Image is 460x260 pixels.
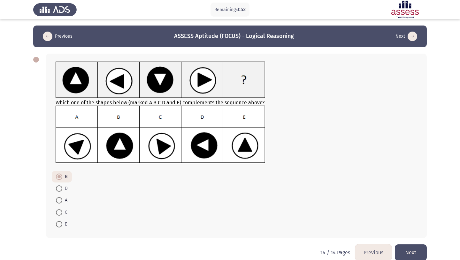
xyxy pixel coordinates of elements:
[383,1,427,19] img: Assessment logo of ASSESS Focus 4 Module Assessment (EN/AR) (Basic - IB)
[56,62,265,98] img: UkFYYl8wNzFfQS5wbmcxNjkxMzAzMTI4Njg2.png
[56,106,265,164] img: UkFYYl8wNzFfQi5wbmcxNjkxMzAzMTM5NDg2.png
[41,31,74,41] button: load previous page
[62,209,67,216] span: C
[33,1,77,19] img: Assess Talent Management logo
[56,62,417,165] div: Which one of the shapes below (marked A B C D and E) complements the sequence above?
[214,6,246,14] p: Remaining:
[62,185,68,192] span: D
[62,197,67,204] span: A
[174,32,294,40] h3: ASSESS Aptitude (FOCUS) - Logical Reasoning
[237,6,246,12] span: 3:52
[62,220,67,228] span: E
[394,31,419,41] button: load next page
[320,249,350,256] p: 14 / 14 Pages
[62,173,68,181] span: B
